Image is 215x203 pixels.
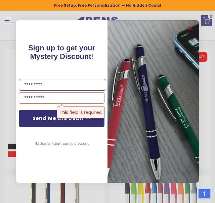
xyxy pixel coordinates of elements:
span: ! [28,44,95,60]
span: Sign up to get your Mystery Discount [28,44,95,60]
button: Close dialog [186,23,195,33]
button: Send Me the Deal! >> [19,110,104,127]
img: pop-up-image [107,20,199,183]
button: No thanks, I don't want a discount. [31,136,92,151]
